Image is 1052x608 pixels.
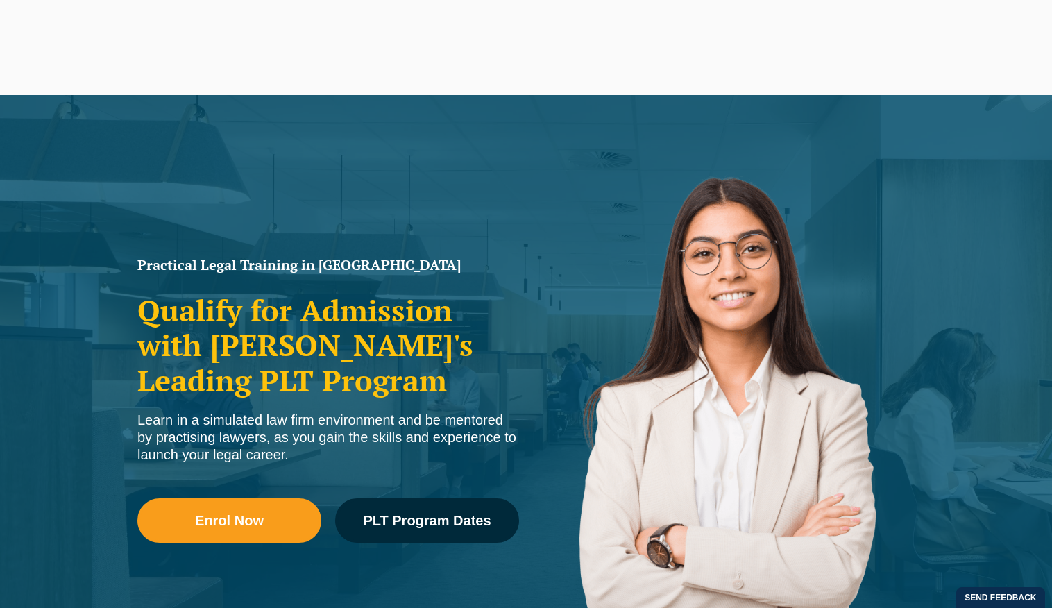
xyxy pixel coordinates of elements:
span: Enrol Now [195,514,264,527]
a: Enrol Now [137,498,321,543]
a: PLT Program Dates [335,498,519,543]
div: Learn in a simulated law firm environment and be mentored by practising lawyers, as you gain the ... [137,412,519,464]
h1: Practical Legal Training in [GEOGRAPHIC_DATA] [137,258,519,272]
span: PLT Program Dates [363,514,491,527]
h2: Qualify for Admission with [PERSON_NAME]'s Leading PLT Program [137,293,519,398]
